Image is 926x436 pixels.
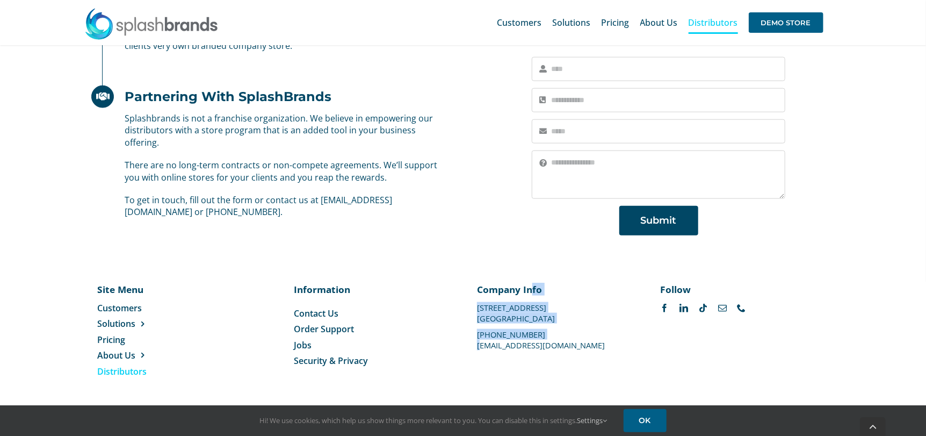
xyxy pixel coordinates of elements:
[97,302,196,377] nav: Menu
[294,355,448,367] a: Security & Privacy
[294,323,448,335] a: Order Support
[679,304,688,312] a: linkedin
[294,308,448,367] nav: Menu
[125,89,331,104] h2: Partnering With SplashBrands
[97,318,135,330] span: Solutions
[97,349,196,361] a: About Us
[294,339,312,351] span: Jobs
[749,5,823,40] a: DEMO STORE
[689,18,738,27] span: Distributors
[294,308,448,319] a: Contact Us
[699,304,707,312] a: tiktok
[294,308,338,319] span: Contact Us
[577,416,607,425] a: Settings
[497,5,542,40] a: Customers
[689,5,738,40] a: Distributors
[125,159,443,183] p: There are no long-term contracts or non-compete agreements. We’ll support you with online stores ...
[97,302,142,314] span: Customers
[97,318,196,330] a: Solutions
[97,283,196,296] p: Site Menu
[660,304,669,312] a: facebook
[718,304,727,312] a: mail
[497,18,542,27] span: Customers
[97,334,196,346] a: Pricing
[624,409,667,432] a: OK
[125,194,443,218] p: To get in touch, fill out the form or contact us at [EMAIL_ADDRESS][DOMAIN_NAME] or [PHONE_NUMBER].
[619,206,698,235] button: Submit
[294,339,448,351] a: Jobs
[497,5,823,40] nav: Main Menu Sticky
[640,18,678,27] span: About Us
[294,323,354,335] span: Order Support
[97,302,196,314] a: Customers
[660,283,815,296] p: Follow
[260,416,607,425] span: Hi! We use cookies, which help us show things more relevant to you. You can disable this in setti...
[125,112,443,148] p: Splashbrands is not a franchise organization. We believe in empowering our distributors with a st...
[97,366,147,377] span: Distributors
[477,283,632,296] p: Company Info
[602,18,630,27] span: Pricing
[641,215,677,226] span: Submit
[294,355,368,367] span: Security & Privacy
[97,334,125,346] span: Pricing
[84,8,219,40] img: SplashBrands.com Logo
[737,304,746,312] a: phone
[294,283,448,296] p: Information
[97,366,196,377] a: Distributors
[749,12,823,33] span: DEMO STORE
[602,5,630,40] a: Pricing
[97,349,135,361] span: About Us
[553,18,591,27] span: Solutions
